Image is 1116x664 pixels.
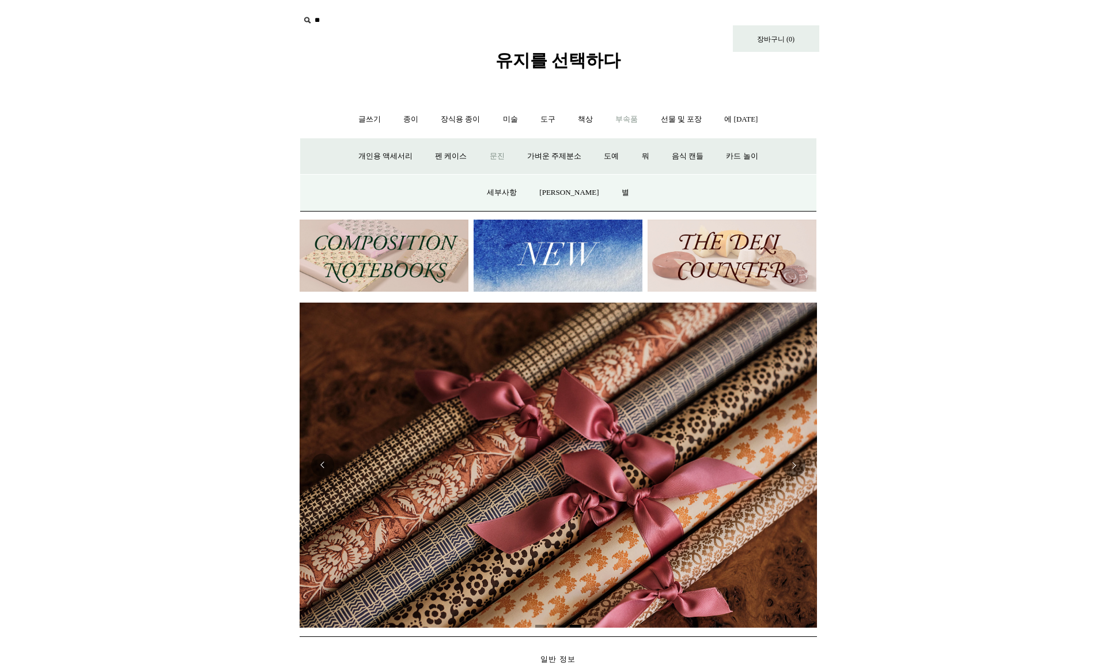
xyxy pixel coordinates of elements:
a: 별 [611,178,640,208]
font: 세부사항 [487,188,517,197]
a: 종이 [393,104,429,135]
font: 개인용 액세서리 [358,152,413,160]
a: 장식용 종이 [430,104,490,135]
a: 유지를 선택하다 [495,60,621,68]
a: 부속품 [605,104,648,135]
a: [PERSON_NAME] [529,178,609,208]
font: 도예 [604,152,619,160]
font: 카드 놀이 [726,152,758,160]
img: 202302 구성원장.jpg__PID:69722ee6-fa44-49dd-a067-31375e5d54ec [300,220,468,292]
a: 뭐 [631,141,660,172]
font: 종이 [403,115,418,123]
button: 이전의 [311,454,334,477]
img: 델리 카운터 [648,220,816,292]
font: [PERSON_NAME] [539,188,599,197]
a: 장바구니 (0) [733,25,819,52]
a: 책상 [568,104,603,135]
font: 장바구니 (0) [757,35,795,43]
button: 1페이지 [535,625,547,628]
button: 2페이지 [553,625,564,628]
a: 카드 놀이 [716,141,768,172]
font: 도구 [540,115,555,123]
a: 도구 [530,104,566,135]
a: 선물 및 포장 [650,104,713,135]
a: 미술 [493,104,528,135]
font: 별 [622,188,629,197]
a: 개인용 액세서리 [348,141,423,172]
font: 펜 케이스 [435,152,467,160]
font: 선물 및 포장 [661,115,702,123]
a: 세부사항 [476,178,527,208]
font: 미술 [503,115,518,123]
font: 에 [DATE] [724,115,758,123]
button: 3페이지 [570,625,581,628]
a: 도예 [593,141,629,172]
img: 얼리버드 [300,303,817,628]
button: 다음 [782,454,805,477]
font: 장식용 종이 [441,115,480,123]
font: 가벼운 주제분소 [527,152,581,160]
font: 뭐 [642,152,649,160]
font: 일반 정보 [540,655,575,663]
font: 음식 캔들 [672,152,703,160]
a: 문진 [479,141,515,172]
a: 에 [DATE] [714,104,768,135]
font: 부속품 [615,115,638,123]
font: 문진 [490,152,505,160]
font: 글쓰기 [358,115,381,123]
font: 유지를 선택하다 [495,51,621,70]
a: 글쓰기 [348,104,391,135]
a: 펜 케이스 [425,141,477,172]
font: 책상 [578,115,593,123]
a: 가벼운 주제분소 [517,141,592,172]
img: New.jpg__PID:f73bdf93-380a-4a35-bcfe-7823039498e1 [474,220,642,292]
a: 음식 캔들 [661,141,714,172]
